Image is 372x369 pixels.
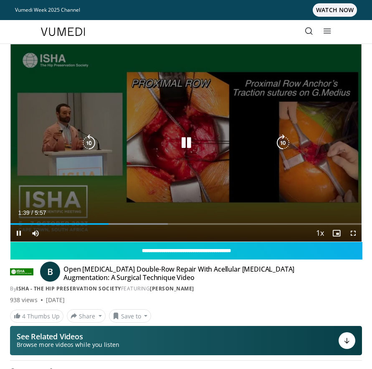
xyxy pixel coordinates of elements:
h4: Open [MEDICAL_DATA] Double-Row Repair With Acellular [MEDICAL_DATA] Augmentation: A Surgical Tech... [63,265,314,282]
span: 5:57 [35,209,46,216]
div: [DATE] [46,296,65,304]
button: Playback Rate [311,225,328,242]
button: See Related Videos Browse more videos while you listen [10,326,362,355]
span: 938 views [10,296,38,304]
button: Share [67,309,106,323]
button: Fullscreen [345,225,362,242]
a: Vumedi Week 2025 ChannelWATCH NOW [15,3,357,17]
span: 4 [22,312,25,320]
img: VuMedi Logo [41,28,85,36]
a: ISHA - The Hip Preservation Society [16,285,121,292]
button: Save to [109,309,152,323]
span: 1:39 [18,209,29,216]
img: ISHA - The Hip Preservation Society [10,265,33,278]
button: Enable picture-in-picture mode [328,225,345,242]
div: Progress Bar [10,223,362,225]
a: [PERSON_NAME] [150,285,194,292]
span: / [31,209,33,216]
span: WATCH NOW [313,3,357,17]
button: Mute [27,225,44,242]
span: Browse more videos while you listen [17,341,119,349]
video-js: Video Player [10,44,362,242]
button: Pause [10,225,27,242]
a: 4 Thumbs Up [10,310,63,323]
div: By FEATURING [10,285,362,293]
p: See Related Videos [17,332,119,341]
a: B [40,262,60,282]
